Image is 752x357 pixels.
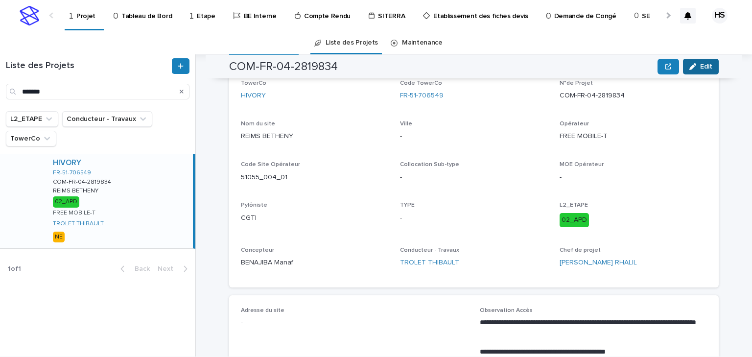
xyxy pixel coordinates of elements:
[326,31,378,54] a: Liste des Projets
[560,247,601,253] span: Chef de projet
[20,6,39,25] img: stacker-logo-s-only.png
[480,308,533,313] span: Observation Accès
[400,247,459,253] span: Conducteur - Travaux
[560,172,707,183] p: -
[158,265,179,272] span: Next
[400,258,459,268] a: TROLET THIBAULT
[560,131,707,142] p: FREE MOBILE-T
[400,172,547,183] p: -
[241,121,275,127] span: Nom du site
[400,202,415,208] span: TYPE
[229,60,338,74] h2: COM-FR-04-2819834
[241,308,284,313] span: Adresse du site
[241,213,388,223] p: CGTI
[154,264,195,273] button: Next
[241,258,388,268] p: BENAJIBA Manaf
[400,80,442,86] span: Code TowerCo
[241,91,266,101] a: HIVORY
[402,31,443,54] a: Maintenance
[241,318,468,328] p: -
[6,111,58,127] button: L2_ETAPE
[6,131,56,146] button: TowerCo
[129,265,150,272] span: Back
[53,186,100,194] p: REIMS BETHENY
[241,172,388,183] p: 51055_004_01
[6,84,189,99] input: Search
[712,8,728,24] div: HS
[241,162,300,167] span: Code Site Opérateur
[53,177,113,186] p: COM-FR-04-2819834
[683,59,719,74] button: Edit
[53,210,95,216] p: FREE MOBILE-T
[700,63,712,70] span: Edit
[6,61,170,71] h1: Liste des Projets
[560,202,588,208] span: L2_ETAPE
[241,131,388,142] p: REIMS BETHENY
[53,169,91,176] a: FR-51-706549
[560,213,589,227] div: 02_APD
[62,111,152,127] button: Conducteur - Travaux
[400,131,547,142] p: -
[113,264,154,273] button: Back
[53,196,79,207] div: 02_APD
[560,162,604,167] span: MOE Opérateur
[400,91,444,101] a: FR-51-706549
[241,202,267,208] span: Pylôniste
[53,232,65,242] div: NE
[560,121,589,127] span: Opérateur
[560,258,637,268] a: [PERSON_NAME] RHALIL
[53,158,81,167] a: HIVORY
[241,80,266,86] span: TowerCo
[400,213,547,223] p: -
[560,80,593,86] span: N°de Projet
[241,247,274,253] span: Concepteur
[560,91,707,101] p: COM-FR-04-2819834
[400,162,459,167] span: Collocation Sub-type
[53,220,104,227] a: TROLET THIBAULT
[400,121,412,127] span: Ville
